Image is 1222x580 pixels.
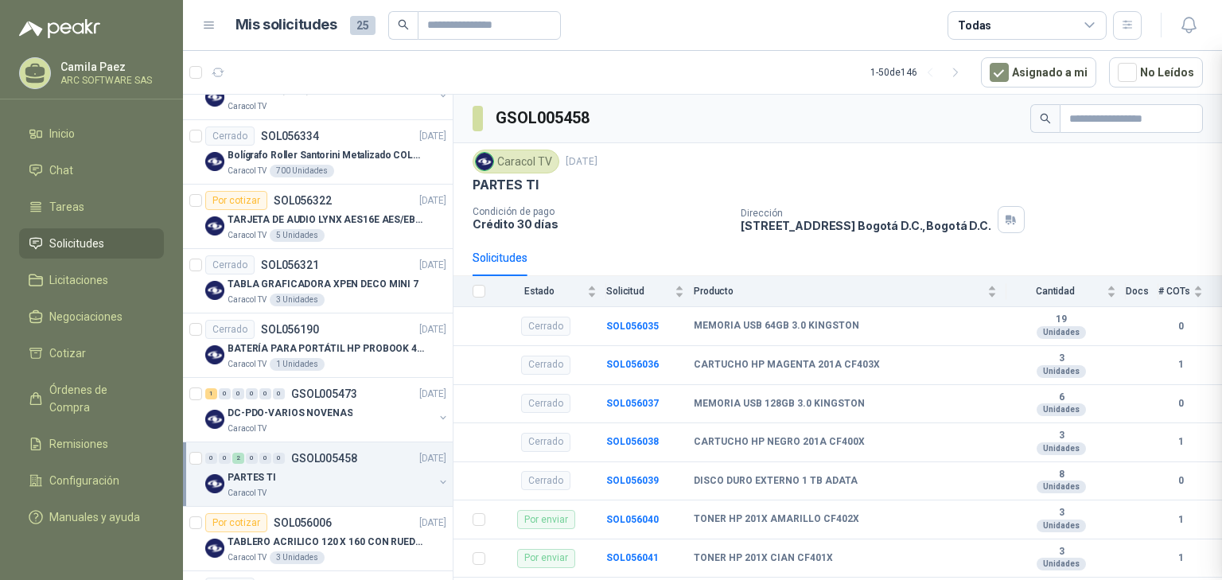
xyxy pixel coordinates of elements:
h1: Mis solicitudes [235,14,337,37]
span: Tareas [49,198,84,216]
div: Todas [958,17,991,34]
a: Tareas [19,192,164,222]
a: Licitaciones [19,265,164,295]
span: Órdenes de Compra [49,381,149,416]
a: Solicitudes [19,228,164,259]
a: Cotizar [19,338,164,368]
span: Negociaciones [49,308,123,325]
p: Camila Paez [60,61,160,72]
span: Manuales y ayuda [49,508,140,526]
p: ARC SOFTWARE SAS [60,76,160,85]
span: Remisiones [49,435,108,453]
span: Inicio [49,125,75,142]
span: search [398,19,409,30]
a: Negociaciones [19,302,164,332]
a: Remisiones [19,429,164,459]
span: Licitaciones [49,271,108,289]
a: Inicio [19,119,164,149]
span: Solicitudes [49,235,104,252]
a: Configuración [19,465,164,496]
span: Cotizar [49,344,86,362]
span: Configuración [49,472,119,489]
span: Chat [49,162,73,179]
span: 25 [350,16,376,35]
a: Manuales y ayuda [19,502,164,532]
a: Órdenes de Compra [19,375,164,422]
img: Logo peakr [19,19,100,38]
a: Chat [19,155,164,185]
